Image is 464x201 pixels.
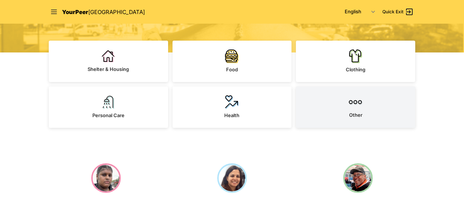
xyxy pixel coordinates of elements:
span: Food [226,67,238,72]
span: Other [349,112,362,118]
a: Shelter & Housing [49,41,168,82]
a: YourPeer[GEOGRAPHIC_DATA] [62,7,145,17]
span: Personal Care [92,112,124,118]
span: [GEOGRAPHIC_DATA] [88,8,145,16]
span: Clothing [346,67,365,72]
a: Health [173,86,292,128]
a: Quick Exit [382,7,414,16]
a: Clothing [296,41,415,82]
a: Other [296,86,415,128]
a: Personal Care [49,86,168,128]
span: Quick Exit [382,9,403,15]
a: Food [173,41,292,82]
span: YourPeer [62,8,88,16]
span: Health [224,112,239,118]
span: Shelter & Housing [88,66,129,72]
